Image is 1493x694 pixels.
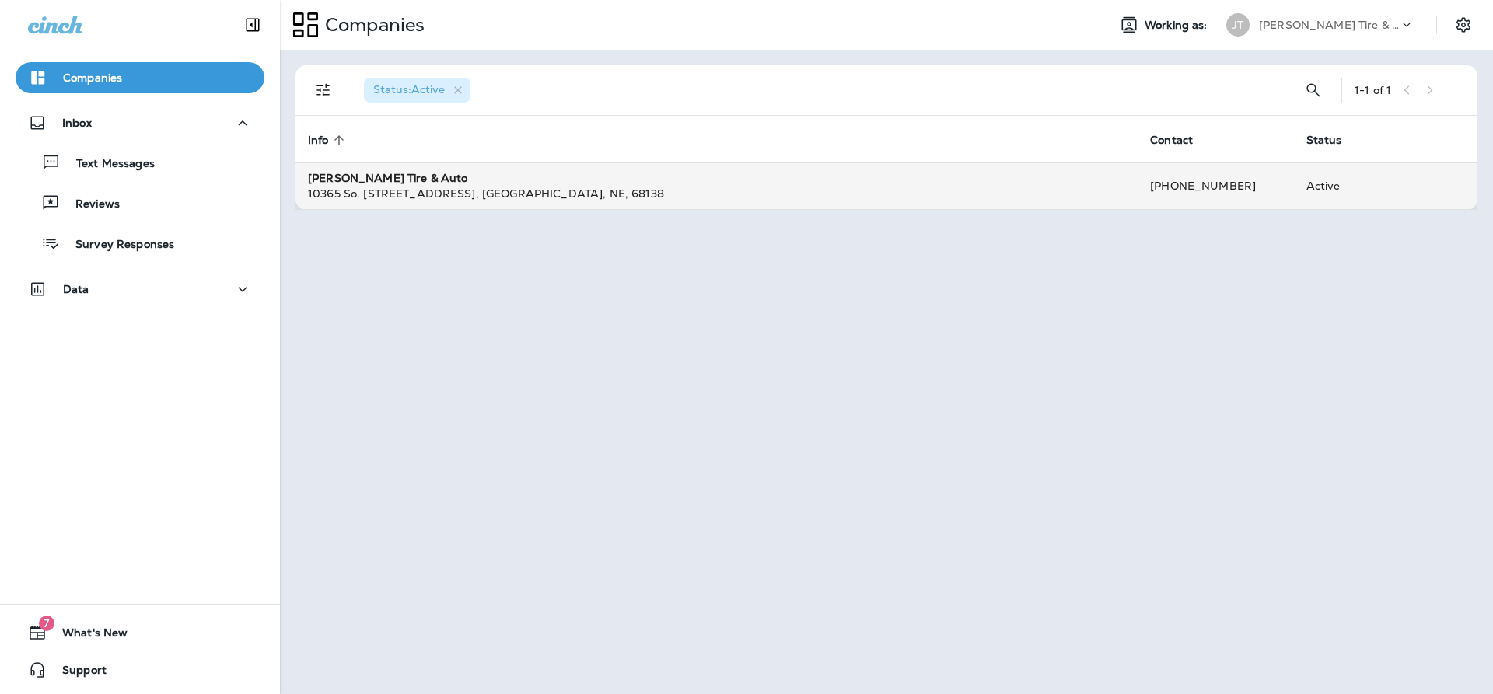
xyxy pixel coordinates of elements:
[1355,84,1391,96] div: 1 - 1 of 1
[308,133,349,147] span: Info
[231,9,274,40] button: Collapse Sidebar
[16,227,264,260] button: Survey Responses
[1150,133,1213,147] span: Contact
[308,75,339,106] button: Filters
[60,197,120,212] p: Reviews
[63,71,122,84] p: Companies
[364,78,470,103] div: Status:Active
[16,146,264,179] button: Text Messages
[16,107,264,138] button: Inbox
[1294,162,1393,209] td: Active
[61,157,155,172] p: Text Messages
[1138,162,1293,209] td: [PHONE_NUMBER]
[1150,134,1193,147] span: Contact
[1298,75,1329,106] button: Search Companies
[47,664,107,682] span: Support
[1306,133,1362,147] span: Status
[1259,19,1399,31] p: [PERSON_NAME] Tire & Auto
[16,274,264,305] button: Data
[60,238,174,253] p: Survey Responses
[39,616,54,631] span: 7
[47,626,128,645] span: What's New
[63,283,89,295] p: Data
[16,654,264,685] button: Support
[62,117,92,129] p: Inbox
[16,187,264,219] button: Reviews
[1145,19,1211,32] span: Working as:
[308,186,1125,201] div: 10365 So. [STREET_ADDRESS] , [GEOGRAPHIC_DATA] , NE , 68138
[373,82,445,96] span: Status : Active
[1226,13,1250,37] div: JT
[16,617,264,648] button: 7What's New
[1449,11,1477,39] button: Settings
[308,134,329,147] span: Info
[1306,134,1342,147] span: Status
[319,13,425,37] p: Companies
[308,171,468,185] strong: [PERSON_NAME] Tire & Auto
[16,62,264,93] button: Companies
